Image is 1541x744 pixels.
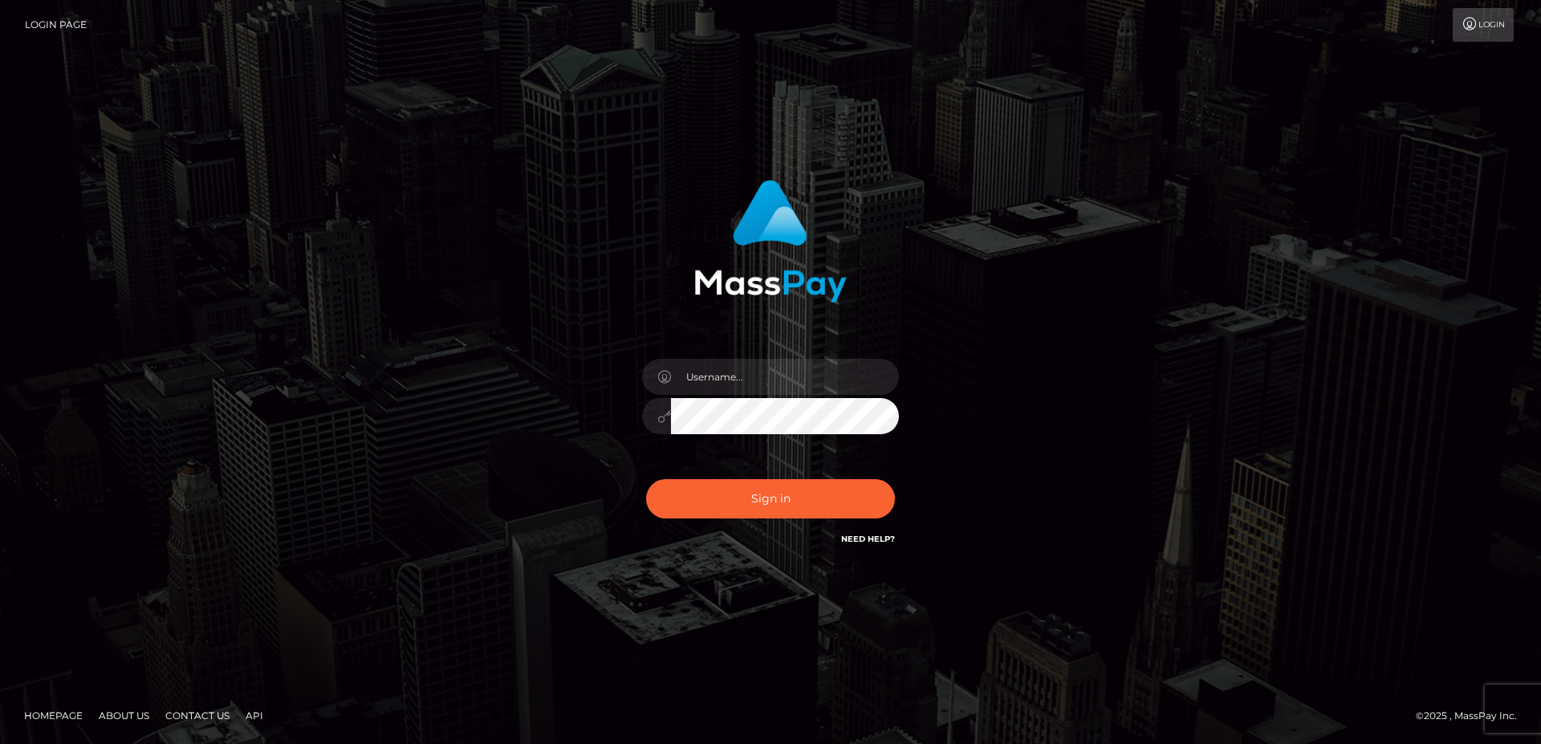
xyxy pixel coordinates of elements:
a: Contact Us [159,703,236,728]
div: © 2025 , MassPay Inc. [1416,707,1529,725]
a: API [239,703,270,728]
a: Homepage [18,703,89,728]
a: Login Page [25,8,87,42]
button: Sign in [646,479,895,518]
img: MassPay Login [694,180,847,303]
a: Need Help? [841,534,895,544]
a: Login [1453,8,1514,42]
input: Username... [671,359,899,395]
a: About Us [92,703,156,728]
